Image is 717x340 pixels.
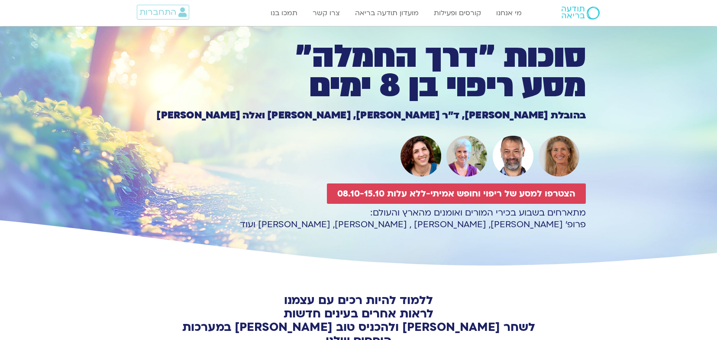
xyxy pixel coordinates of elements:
[430,5,485,21] a: קורסים ופעילות
[131,111,586,120] h1: בהובלת [PERSON_NAME], ד״ר [PERSON_NAME], [PERSON_NAME] ואלה [PERSON_NAME]
[137,5,189,20] a: התחברות
[131,42,586,101] h1: סוכות ״דרך החמלה״ מסע ריפוי בן 8 ימים
[492,5,526,21] a: מי אנחנו
[337,189,575,199] span: הצטרפו למסע של ריפוי וחופש אמיתי-ללא עלות 08.10-15.10
[266,5,302,21] a: תמכו בנו
[131,207,586,230] p: מתארחים בשבוע בכירי המורים ואומנים מהארץ והעולם: פרופ׳ [PERSON_NAME], [PERSON_NAME] , [PERSON_NAM...
[139,7,176,17] span: התחברות
[351,5,423,21] a: מועדון תודעה בריאה
[327,183,586,204] a: הצטרפו למסע של ריפוי וחופש אמיתי-ללא עלות 08.10-15.10
[562,7,600,20] img: תודעה בריאה
[308,5,344,21] a: צרו קשר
